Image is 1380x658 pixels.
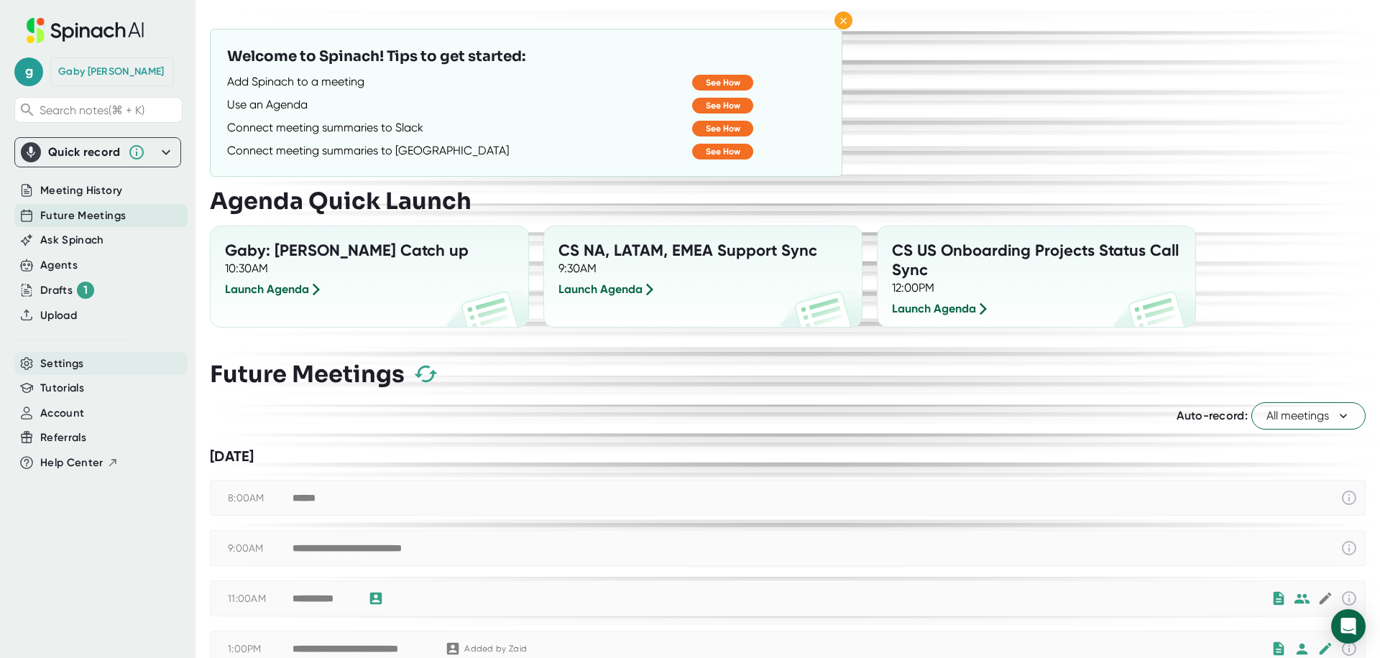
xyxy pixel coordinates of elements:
[692,144,753,159] button: See How
[48,145,121,159] div: Quick record
[228,593,293,606] div: 11:00AM
[892,281,1181,295] div: 12:00PM
[227,98,308,113] div: Use an Agenda
[225,241,514,260] div: Gaby: [PERSON_NAME] Catch up
[706,122,740,135] span: See How
[1266,407,1351,425] span: All meetings
[227,46,525,68] h3: Welcome to Spinach! Tips to get started:
[464,644,529,654] div: Added by Zaid
[58,65,164,78] div: Gaby Terrazas
[558,282,643,297] div: Launch Agenda
[227,121,423,136] div: Connect meeting summaries to Slack
[40,356,84,372] button: Settings
[40,232,104,249] button: Ask Spinach
[1340,590,1358,607] svg: This event has already passed
[1340,640,1358,657] svg: This event has already passed
[40,430,86,446] button: Referrals
[40,257,78,274] button: Agents
[40,405,84,422] button: Account
[892,302,976,316] div: Launch Agenda
[892,241,1181,279] div: CS US Onboarding Projects Status Call Sync
[228,542,293,555] div: 9:00AM
[40,307,77,324] button: Upload
[40,282,94,299] button: Drafts 1
[77,282,94,299] div: 1
[1340,489,1358,506] svg: This event has already passed
[210,448,1366,465] div: [DATE]
[228,492,293,505] div: 8:00AM
[692,98,753,113] button: See How
[558,261,847,275] div: 9:30AM
[1177,409,1248,422] span: Auto-record:
[227,144,509,159] div: Connect meeting summaries to [GEOGRAPHIC_DATA]
[14,57,43,86] span: g
[210,187,1366,215] h3: Agenda Quick Launch
[1331,609,1366,644] div: Open Intercom Messenger
[40,455,103,471] span: Help Center
[558,241,847,260] div: CS NA, LATAM, EMEA Support Sync
[706,99,740,112] span: See How
[692,121,753,136] button: See How
[225,261,514,275] div: 10:30AM
[40,282,94,299] div: Drafts
[210,361,405,388] h3: Future Meetings
[706,76,740,89] span: See How
[21,138,175,167] div: Quick record
[228,643,293,656] div: 1:00PM
[40,182,122,199] button: Meeting History
[706,145,740,158] span: See How
[692,75,753,91] button: See How
[40,103,144,117] span: Search notes (⌘ + K)
[40,455,119,471] button: Help Center
[225,282,309,297] div: Launch Agenda
[227,75,364,91] div: Add Spinach to a meeting
[40,208,126,224] button: Future Meetings
[1251,402,1366,430] button: All meetings
[40,380,84,397] button: Tutorials
[1340,539,1358,557] svg: This event has already passed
